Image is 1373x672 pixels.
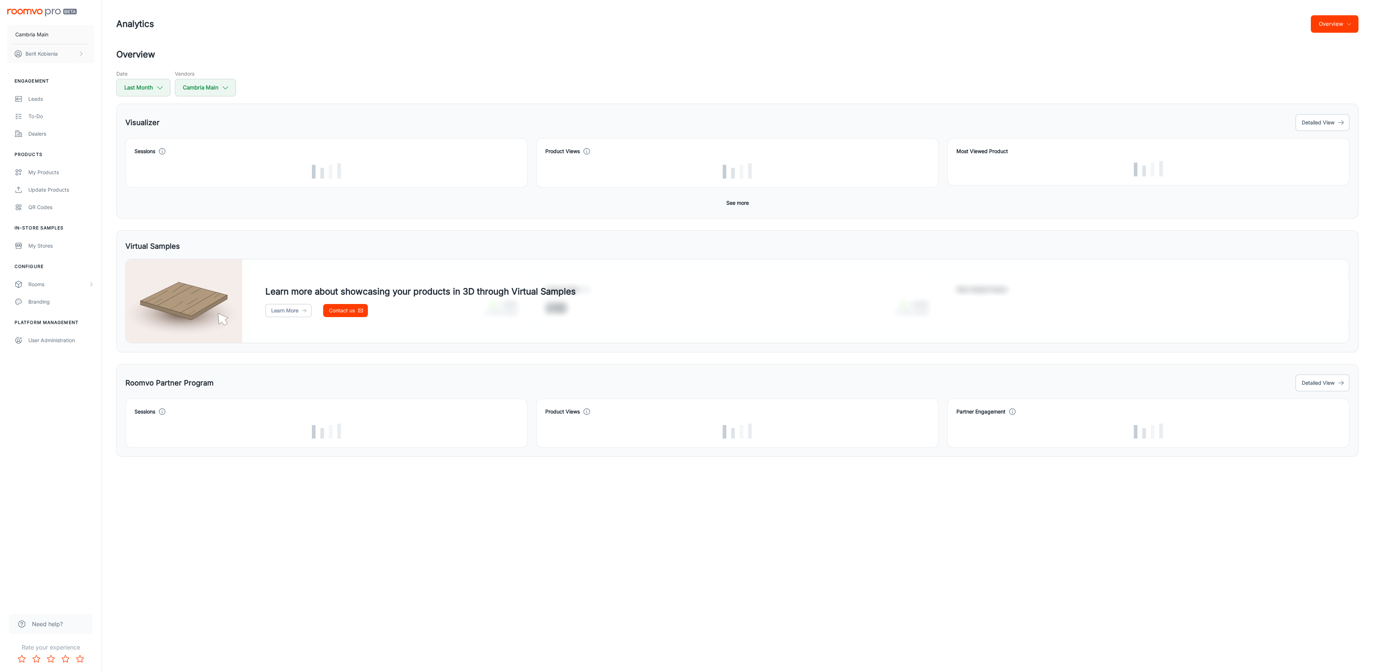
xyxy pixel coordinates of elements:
h4: Sessions [135,408,155,416]
p: Cambria Main [15,31,48,39]
h5: Date [116,70,170,77]
img: Loading [1134,161,1163,176]
button: Last Month [116,79,170,96]
img: Loading [723,424,752,439]
h4: Learn more about showcasing your products in 3D through Virtual Samples [265,285,576,298]
div: QR Codes [28,203,94,211]
img: Loading [1134,424,1163,439]
h2: Overview [116,48,1358,61]
img: Roomvo PRO Beta [7,9,77,16]
button: Cambria Main [7,25,94,44]
div: My Stores [28,242,94,250]
h4: Partner Engagement [956,408,1005,416]
a: Learn More [265,304,312,317]
h4: Sessions [135,147,155,155]
button: See more [723,196,752,209]
h5: Virtual Samples [125,241,180,252]
h5: Vendors [175,70,236,77]
a: Contact us [323,304,368,317]
div: Branding [28,298,94,306]
h5: Visualizer [125,117,160,128]
div: Dealers [28,130,94,138]
p: Berit Kobienia [25,50,58,58]
h1: Analytics [116,17,154,31]
img: Loading [312,424,341,439]
h5: Roomvo Partner Program [125,377,214,388]
div: Leads [28,95,94,103]
div: Rooms [28,280,88,288]
div: Update Products [28,186,94,194]
img: Loading [312,163,341,179]
div: User Administration [28,336,94,344]
h4: Most Viewed Product [956,147,1340,155]
img: Loading [723,163,752,179]
h4: Product Views [545,147,580,155]
button: Detailed View [1296,375,1349,391]
button: Overview [1311,15,1358,33]
div: To-do [28,112,94,120]
button: Detailed View [1296,114,1349,131]
button: Berit Kobienia [7,44,94,63]
div: My Products [28,168,94,176]
h4: Product Views [545,408,580,416]
button: Cambria Main [175,79,236,96]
